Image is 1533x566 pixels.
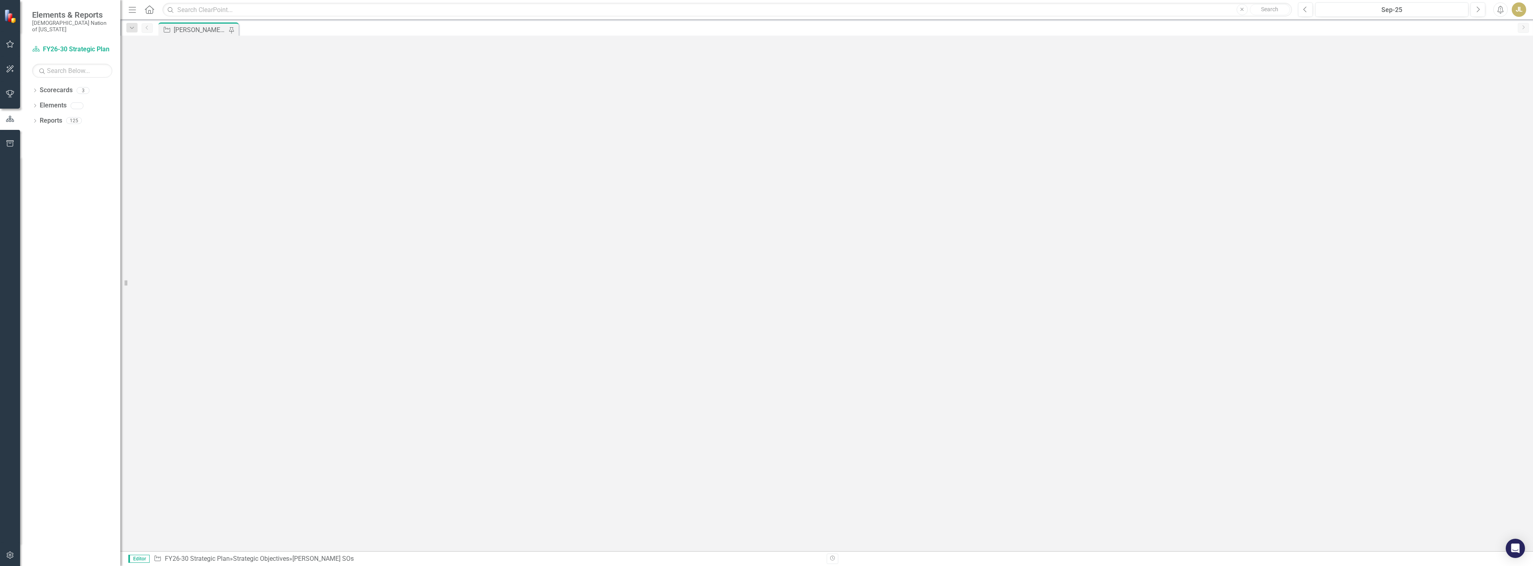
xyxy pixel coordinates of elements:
button: Sep-25 [1315,2,1468,17]
button: JL [1512,2,1526,17]
input: Search Below... [32,64,112,78]
div: 3 [77,87,89,94]
div: Open Intercom Messenger [1506,539,1525,558]
img: ClearPoint Strategy [3,8,18,24]
small: [DEMOGRAPHIC_DATA] Nation of [US_STATE] [32,20,112,33]
a: Elements [40,101,67,110]
input: Search ClearPoint... [162,3,1292,17]
div: 125 [66,117,82,124]
a: FY26-30 Strategic Plan [165,555,230,562]
a: Reports [40,116,62,125]
button: Search [1250,4,1290,15]
a: FY26-30 Strategic Plan [32,45,112,54]
div: [PERSON_NAME] SOs [292,555,354,562]
div: [PERSON_NAME] SOs [174,25,227,35]
a: Strategic Objectives [233,555,289,562]
span: Elements & Reports [32,10,112,20]
span: Search [1261,6,1278,12]
div: Sep-25 [1318,5,1466,15]
div: » » [154,554,821,564]
a: Scorecards [40,86,73,95]
span: Editor [128,555,150,563]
